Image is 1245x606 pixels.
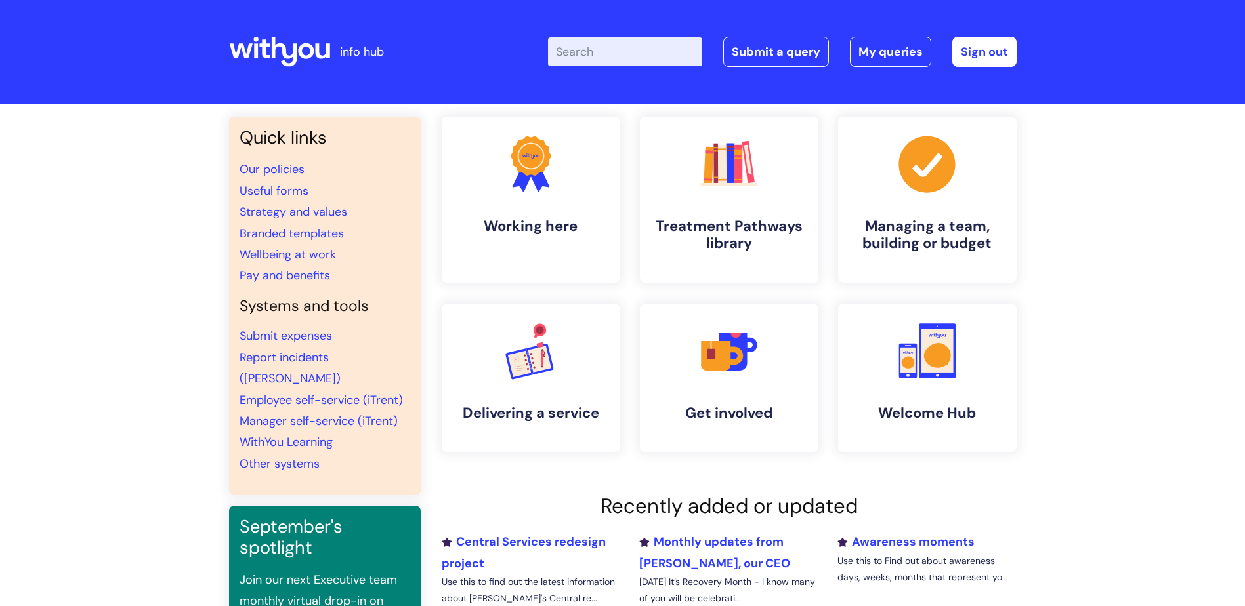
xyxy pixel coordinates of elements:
[240,226,344,241] a: Branded templates
[640,117,818,283] a: Treatment Pathways library
[240,434,333,450] a: WithYou Learning
[650,218,808,253] h4: Treatment Pathways library
[639,534,790,571] a: Monthly updates from [PERSON_NAME], our CEO
[240,183,308,199] a: Useful forms
[442,534,606,571] a: Central Services redesign project
[452,405,610,422] h4: Delivering a service
[442,117,620,283] a: Working here
[442,304,620,452] a: Delivering a service
[240,161,305,177] a: Our policies
[650,405,808,422] h4: Get involved
[240,328,332,344] a: Submit expenses
[952,37,1017,67] a: Sign out
[838,304,1017,452] a: Welcome Hub
[240,268,330,283] a: Pay and benefits
[340,41,384,62] p: info hub
[240,350,341,386] a: Report incidents ([PERSON_NAME])
[849,405,1006,422] h4: Welcome Hub
[240,413,398,429] a: Manager self-service (iTrent)
[240,392,403,408] a: Employee self-service (iTrent)
[548,37,702,66] input: Search
[240,127,410,148] h3: Quick links
[849,218,1006,253] h4: Managing a team, building or budget
[640,304,818,452] a: Get involved
[850,37,931,67] a: My queries
[240,456,320,472] a: Other systems
[837,553,1016,586] p: Use this to Find out about awareness days, weeks, months that represent yo...
[240,247,336,262] a: Wellbeing at work
[240,297,410,315] h4: Systems and tools
[837,534,975,550] a: Awareness moments
[442,494,1017,518] h2: Recently added or updated
[838,117,1017,283] a: Managing a team, building or budget
[723,37,829,67] a: Submit a query
[452,218,610,235] h4: Working here
[548,37,1017,67] div: | -
[240,516,410,559] h3: September's spotlight
[240,204,347,220] a: Strategy and values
